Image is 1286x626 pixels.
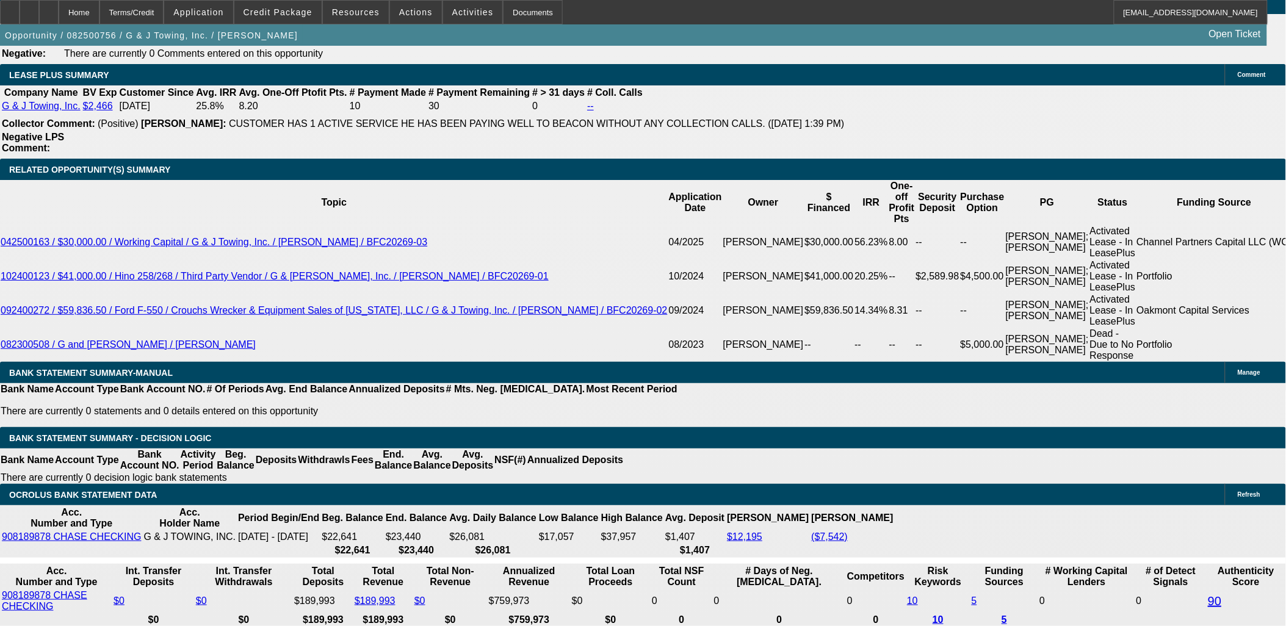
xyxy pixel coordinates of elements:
p: There are currently 0 statements and 0 details entered on this opportunity [1,406,677,417]
th: Authenticity Score [1207,565,1285,588]
td: 20.25% [854,259,888,293]
b: # Payment Remaining [428,87,530,98]
th: # Mts. Neg. [MEDICAL_DATA]. [446,383,586,395]
td: Activated Lease - In LeasePlus [1089,293,1136,328]
td: 30 [428,100,530,112]
th: $0 [571,614,650,626]
span: Manage [1238,369,1260,376]
a: 042500163 / $30,000.00 / Working Capital / G & J Towing, Inc. / [PERSON_NAME] / BFC20269-03 [1,237,427,247]
td: [PERSON_NAME] [723,225,804,259]
td: -- [916,328,960,362]
th: # Working Capital Lenders [1039,565,1134,588]
td: $37,957 [601,531,663,543]
th: 0 [847,614,905,626]
td: -- [960,293,1005,328]
td: [PERSON_NAME] [723,328,804,362]
a: G & J Towing, Inc. [2,101,81,111]
td: $0 [571,589,650,613]
th: [PERSON_NAME] [726,506,809,530]
a: 90 [1208,594,1221,608]
b: Avg. IRR [196,87,236,98]
td: $189,993 [294,589,353,613]
th: Annualized Deposits [348,383,445,395]
td: 0 [713,589,845,613]
td: -- [889,328,916,362]
b: # Coll. Calls [587,87,643,98]
td: 8.20 [239,100,348,112]
th: Owner [723,180,804,225]
b: Customer Since [120,87,194,98]
td: -- [916,225,960,259]
a: $2,466 [83,101,113,111]
th: NSF(#) [494,448,527,472]
th: Avg. Daily Balance [449,506,537,530]
th: Application Date [668,180,723,225]
td: 10/2024 [668,259,723,293]
th: Sum of the Total NSF Count and Total Overdraft Fee Count from Ocrolus [651,565,712,588]
td: -- [916,293,960,328]
td: $4,500.00 [960,259,1005,293]
span: Refresh [1238,491,1260,498]
th: Int. Transfer Withdrawals [195,565,292,588]
b: Company Name [4,87,78,98]
td: -- [854,328,888,362]
th: [PERSON_NAME] [811,506,894,530]
th: Avg. Deposits [452,448,494,472]
td: [DATE] [119,100,195,112]
th: Account Type [54,383,120,395]
th: Acc. Number and Type [1,506,142,530]
th: # Of Periods [206,383,265,395]
a: $189,993 [355,595,396,606]
td: $5,000.00 [960,328,1005,362]
td: [PERSON_NAME] [723,259,804,293]
td: 25.8% [195,100,237,112]
b: [PERSON_NAME]: [141,118,226,129]
td: 09/2024 [668,293,723,328]
th: $0 [113,614,194,626]
th: 0 [651,614,712,626]
th: Avg. Balance [413,448,451,472]
td: $59,836.50 [804,293,854,328]
th: Annualized Revenue [488,565,570,588]
b: # Payment Made [350,87,426,98]
a: $12,195 [727,531,762,542]
th: Period Begin/End [237,506,320,530]
td: 8.00 [889,225,916,259]
td: -- [960,225,1005,259]
span: Activities [452,7,494,17]
span: LEASE PLUS SUMMARY [9,70,109,80]
span: (Positive) [98,118,139,129]
a: 5 [972,595,977,606]
td: 0 [532,100,585,112]
td: 10 [349,100,427,112]
td: Activated Lease - In LeasePlus [1089,225,1136,259]
button: Activities [443,1,503,24]
td: -- [804,328,854,362]
th: Bank Account NO. [120,383,206,395]
a: $0 [196,595,207,606]
b: Collector Comment: [2,118,95,129]
a: 10 [933,614,944,625]
span: There are currently 0 Comments entered on this opportunity [64,48,323,59]
a: Open Ticket [1204,24,1266,45]
td: -- [889,259,916,293]
th: $ Financed [804,180,854,225]
th: Risk Keywords [906,565,970,588]
a: 10 [907,595,918,606]
td: 0 [847,589,905,613]
th: Activity Period [180,448,217,472]
button: Actions [390,1,442,24]
th: 0 [713,614,845,626]
td: 0 [651,589,712,613]
th: IRR [854,180,888,225]
th: Withdrawls [297,448,350,472]
td: 0 [1136,589,1207,613]
td: $22,641 [321,531,383,543]
td: 14.34% [854,293,888,328]
th: High Balance [601,506,663,530]
td: Dead - Due to No Response [1089,328,1136,362]
th: $22,641 [321,544,383,556]
th: Deposits [255,448,298,472]
th: Avg. Deposit [665,506,725,530]
th: $189,993 [294,614,353,626]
